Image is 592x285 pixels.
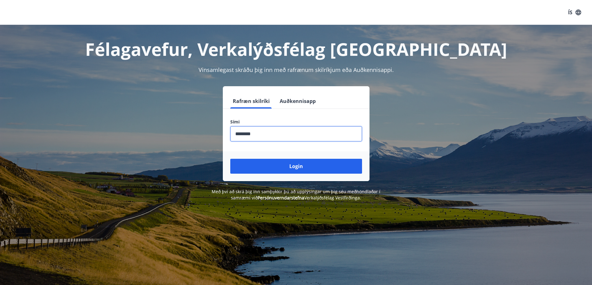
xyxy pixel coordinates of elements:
[230,159,362,174] button: Login
[230,119,362,125] label: Sími
[258,195,304,201] a: Persónuverndarstefna
[565,7,585,18] button: ÍS
[230,94,272,109] button: Rafræn skilríki
[80,37,512,61] h1: Félagavefur, Verkalýðsfélag [GEOGRAPHIC_DATA]
[199,66,394,73] span: Vinsamlegast skráðu þig inn með rafrænum skilríkjum eða Auðkennisappi.
[277,94,318,109] button: Auðkennisapp
[212,189,380,201] span: Með því að skrá þig inn samþykkir þú að upplýsingar um þig séu meðhöndlaðar í samræmi við Verkalý...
